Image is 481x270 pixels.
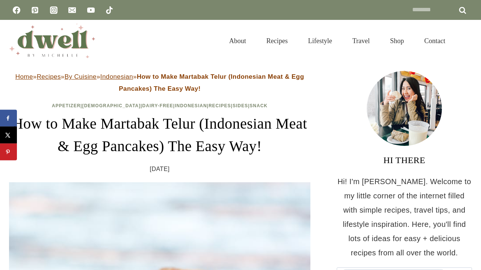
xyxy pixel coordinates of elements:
a: Snack [250,103,268,108]
a: Pinterest [27,3,42,18]
span: | | | | | | [52,103,268,108]
time: [DATE] [150,163,170,175]
strong: How to Make Martabak Telur (Indonesian Meat & Egg Pancakes) The Easy Way! [119,73,304,92]
a: Recipes [256,28,298,54]
a: Sides [233,103,248,108]
a: Indonesian [100,73,133,80]
h3: HI THERE [337,153,472,167]
a: Lifestyle [298,28,342,54]
a: Recipes [37,73,61,80]
a: Dairy-Free [142,103,173,108]
a: Recipes [209,103,231,108]
a: Travel [342,28,380,54]
a: Appetizer [52,103,80,108]
a: About [219,28,256,54]
a: Shop [380,28,414,54]
a: Indonesian [175,103,207,108]
a: [DEMOGRAPHIC_DATA] [82,103,141,108]
p: Hi! I'm [PERSON_NAME]. Welcome to my little corner of the internet filled with simple recipes, tr... [337,174,472,260]
a: Instagram [46,3,61,18]
a: YouTube [83,3,98,18]
h1: How to Make Martabak Telur (Indonesian Meat & Egg Pancakes) The Easy Way! [9,112,310,157]
a: Facebook [9,3,24,18]
a: By Cuisine [65,73,97,80]
nav: Primary Navigation [219,28,455,54]
a: Home [15,73,33,80]
img: DWELL by michelle [9,24,95,58]
button: View Search Form [459,34,472,47]
a: TikTok [102,3,117,18]
a: Email [65,3,80,18]
span: » » » » [15,73,304,92]
a: Contact [414,28,455,54]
